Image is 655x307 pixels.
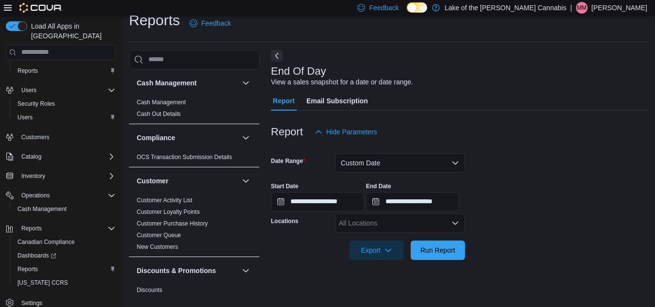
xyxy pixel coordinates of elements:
label: Start Date [271,182,299,190]
span: Reports [14,65,115,77]
span: [US_STATE] CCRS [17,279,68,287]
button: Hide Parameters [311,122,381,142]
button: Users [2,83,119,97]
span: Export [355,241,398,260]
span: Settings [21,299,42,307]
a: Customers [17,131,53,143]
a: Users [14,112,36,123]
button: [US_STATE] CCRS [10,276,119,290]
a: Customer Loyalty Points [137,209,200,215]
h1: Reports [129,11,180,30]
button: Discounts & Promotions [240,265,252,276]
span: OCS Transaction Submission Details [137,153,232,161]
a: New Customers [137,243,178,250]
span: Users [17,84,115,96]
a: Dashboards [10,249,119,262]
a: Security Roles [14,98,59,110]
a: Customer Purchase History [137,220,208,227]
span: Inventory [17,170,115,182]
span: Catalog [21,153,41,161]
button: Security Roles [10,97,119,111]
label: Date Range [271,157,305,165]
button: Customer [137,176,238,186]
a: OCS Transaction Submission Details [137,154,232,161]
span: Canadian Compliance [14,236,115,248]
a: Reports [14,263,42,275]
label: Locations [271,217,299,225]
button: Run Report [411,241,465,260]
button: Export [350,241,404,260]
button: Reports [10,262,119,276]
button: Cash Management [240,77,252,89]
span: MM [577,2,587,14]
span: Reports [14,263,115,275]
span: Load All Apps in [GEOGRAPHIC_DATA] [27,21,115,41]
span: Customer Loyalty Points [137,208,200,216]
h3: Cash Management [137,78,197,88]
a: Cash Out Details [137,111,181,117]
span: Cash Out Details [137,110,181,118]
span: Washington CCRS [14,277,115,289]
a: Dashboards [14,250,60,261]
button: Operations [17,190,54,201]
button: Users [17,84,40,96]
p: | [570,2,572,14]
span: Customer Activity List [137,196,192,204]
h3: Discounts & Promotions [137,266,216,275]
span: Reports [17,223,115,234]
span: Security Roles [14,98,115,110]
button: Canadian Compliance [10,235,119,249]
button: Customers [2,130,119,144]
h3: End Of Day [271,65,326,77]
span: Security Roles [17,100,55,108]
button: Reports [17,223,46,234]
span: Dashboards [14,250,115,261]
label: End Date [366,182,391,190]
button: Customer [240,175,252,187]
span: Users [21,86,36,94]
span: Cash Management [137,98,186,106]
div: Cash Management [129,97,259,124]
span: Run Report [420,245,455,255]
a: Feedback [186,14,235,33]
input: Dark Mode [407,2,427,13]
span: Hide Parameters [326,127,377,137]
span: Reports [17,67,38,75]
button: Catalog [17,151,45,162]
a: Promotion Details [137,298,183,305]
button: Inventory [17,170,49,182]
span: Reports [17,265,38,273]
span: Customer Queue [137,231,181,239]
p: Lake of the [PERSON_NAME] Cannabis [445,2,566,14]
span: Cash Management [17,205,66,213]
button: Cash Management [137,78,238,88]
h3: Report [271,126,303,138]
button: Reports [2,222,119,235]
span: Dashboards [17,252,56,259]
a: [US_STATE] CCRS [14,277,72,289]
span: Inventory [21,172,45,180]
span: Report [273,91,295,111]
div: Matt McNally [576,2,588,14]
a: Cash Management [14,203,70,215]
button: Reports [10,64,119,78]
input: Press the down key to open a popover containing a calendar. [271,192,364,211]
span: Cash Management [14,203,115,215]
a: Canadian Compliance [14,236,79,248]
button: Discounts & Promotions [137,266,238,275]
button: Cash Management [10,202,119,216]
span: Users [17,113,32,121]
span: Discounts [137,286,162,294]
button: Operations [2,189,119,202]
span: Customers [21,133,49,141]
a: Customer Queue [137,232,181,239]
span: Canadian Compliance [17,238,75,246]
a: Discounts [137,287,162,293]
h3: Customer [137,176,168,186]
span: Customers [17,131,115,143]
p: [PERSON_NAME] [591,2,647,14]
button: Compliance [240,132,252,144]
span: Operations [21,192,50,199]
